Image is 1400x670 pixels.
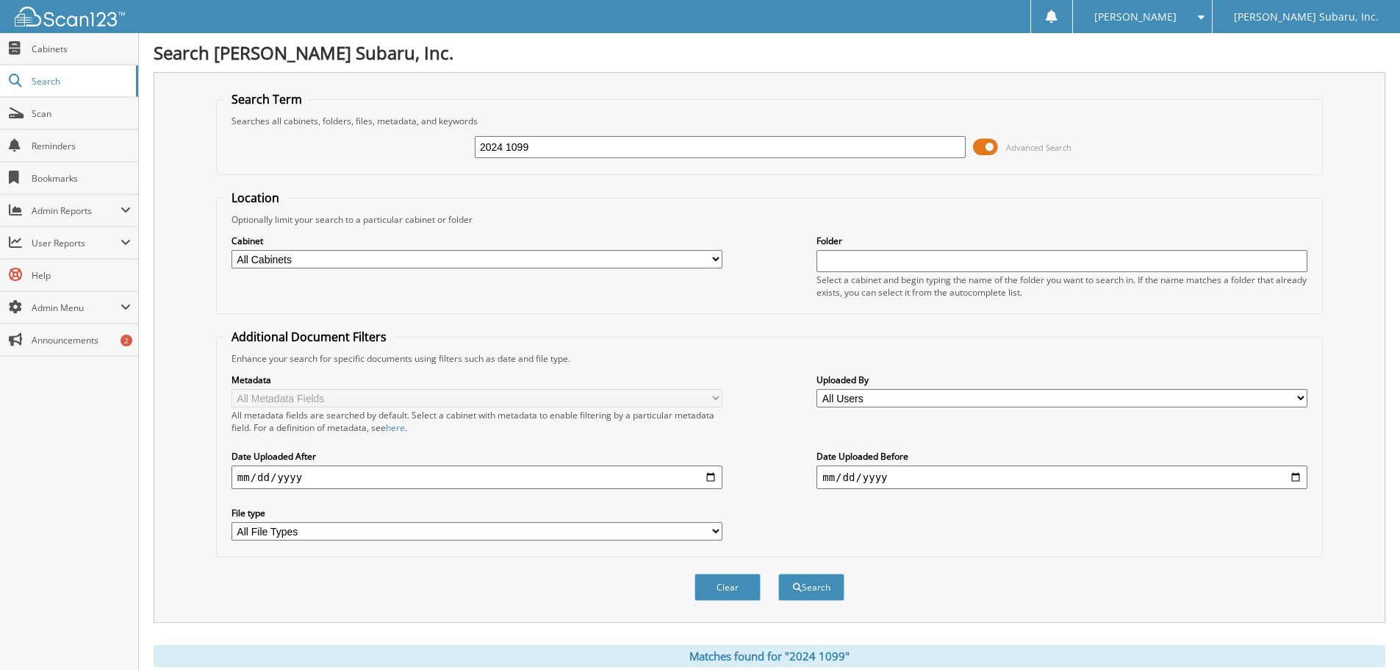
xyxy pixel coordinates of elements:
[32,269,131,282] span: Help
[224,329,394,345] legend: Additional Document Filters
[231,374,722,386] label: Metadata
[386,421,405,434] a: here
[1094,13,1177,21] span: [PERSON_NAME]
[231,450,722,463] label: Date Uploaded After
[224,115,1315,127] div: Searches all cabinets, folders, files, metadata, and keywords
[778,574,844,601] button: Search
[154,645,1385,667] div: Matches found for "2024 1099"
[121,335,132,346] div: 2
[1006,142,1071,153] span: Advanced Search
[32,302,121,314] span: Admin Menu
[32,204,121,217] span: Admin Reports
[224,213,1315,226] div: Optionally limit your search to a particular cabinet or folder
[32,237,121,249] span: User Reports
[224,190,287,206] legend: Location
[231,466,722,489] input: start
[32,334,131,346] span: Announcements
[231,507,722,519] label: File type
[1234,13,1379,21] span: [PERSON_NAME] Subaru, Inc.
[32,107,131,120] span: Scan
[816,466,1307,489] input: end
[816,374,1307,386] label: Uploaded By
[816,235,1307,247] label: Folder
[154,40,1385,65] h1: Search [PERSON_NAME] Subaru, Inc.
[32,140,131,152] span: Reminders
[694,574,761,601] button: Clear
[231,409,722,434] div: All metadata fields are searched by default. Select a cabinet with metadata to enable filtering b...
[816,274,1307,299] div: Select a cabinet and begin typing the name of the folder you want to search in. If the name match...
[816,450,1307,463] label: Date Uploaded Before
[224,91,309,107] legend: Search Term
[32,75,129,88] span: Search
[224,352,1315,365] div: Enhance your search for specific documents using filters such as date and file type.
[231,235,722,247] label: Cabinet
[32,172,131,185] span: Bookmarks
[32,43,131,55] span: Cabinets
[15,7,125,26] img: scan123-logo-white.svg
